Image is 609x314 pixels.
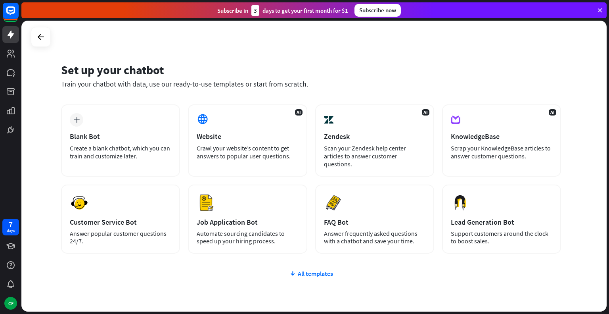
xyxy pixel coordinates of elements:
[197,132,298,141] div: Website
[324,218,425,227] div: FAQ Bot
[324,230,425,245] div: Answer frequently asked questions with a chatbot and save your time.
[70,230,171,245] div: Answer popular customer questions 24/7.
[324,132,425,141] div: Zendesk
[451,218,552,227] div: Lead Generation Bot
[197,230,298,245] div: Automate sourcing candidates to speed up your hiring process.
[2,219,19,235] a: 7 days
[451,132,552,141] div: KnowledgeBase
[7,228,15,233] div: days
[451,230,552,245] div: Support customers around the clock to boost sales.
[324,144,425,168] div: Scan your Zendesk help center articles to answer customer questions.
[61,62,561,77] div: Set up your chatbot
[61,270,561,277] div: All templates
[354,4,401,17] div: Subscribe now
[4,297,17,310] div: CE
[70,144,171,160] div: Create a blank chatbot, which you can train and customize later.
[295,109,303,116] span: AI
[451,144,552,160] div: Scrap your KnowledgeBase articles to answer customer questions.
[422,109,429,116] span: AI
[70,218,171,227] div: Customer Service Bot
[197,144,298,160] div: Crawl your website’s content to get answers to popular user questions.
[217,5,348,16] div: Subscribe in days to get your first month for $1
[70,132,171,141] div: Blank Bot
[197,218,298,227] div: Job Application Bot
[251,5,259,16] div: 3
[9,221,13,228] div: 7
[74,117,80,123] i: plus
[549,109,556,116] span: AI
[61,79,561,89] div: Train your chatbot with data, use our ready-to-use templates or start from scratch.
